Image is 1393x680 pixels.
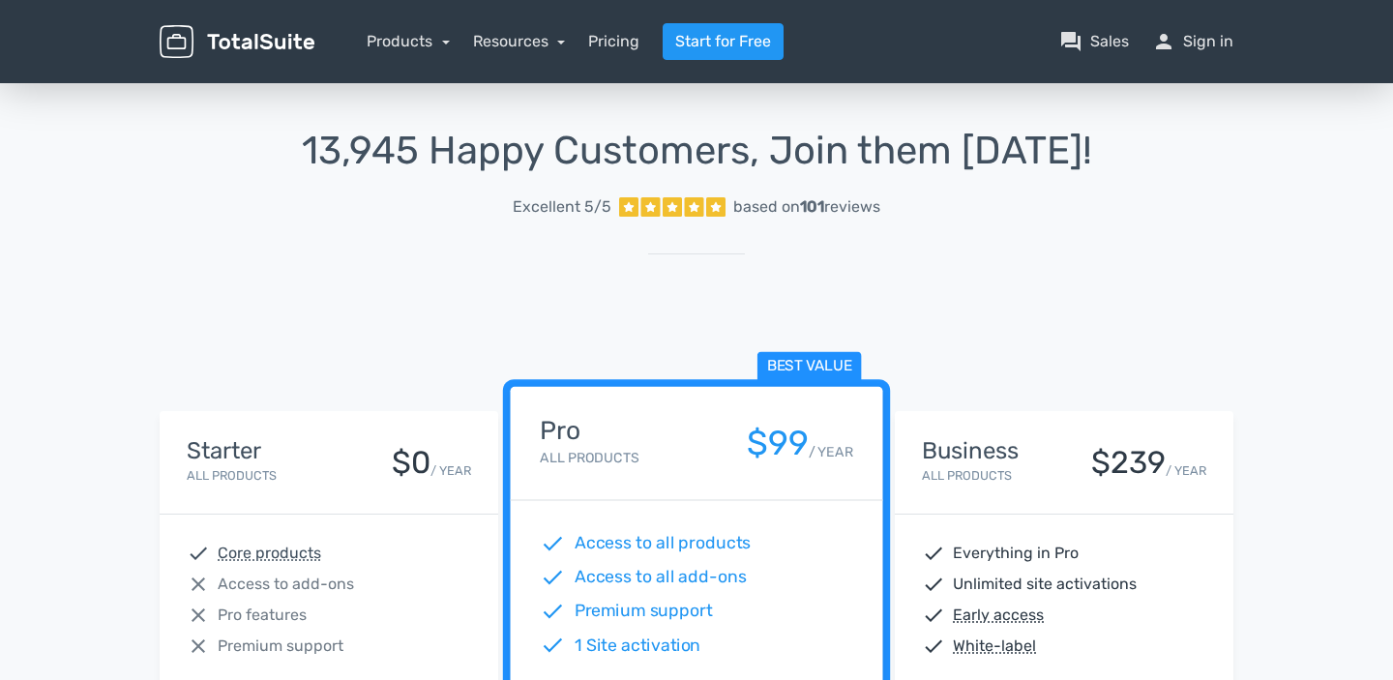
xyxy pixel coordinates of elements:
span: Premium support [218,635,343,658]
span: Best value [757,352,862,382]
span: Excellent 5/5 [513,195,611,219]
span: 1 Site activation [575,633,701,658]
span: check [922,635,945,658]
a: question_answerSales [1059,30,1129,53]
span: Access to all add-ons [575,565,747,590]
abbr: Core products [218,542,321,565]
span: check [540,565,565,590]
span: close [187,573,210,596]
small: / YEAR [809,442,853,462]
a: personSign in [1152,30,1233,53]
span: close [187,604,210,627]
span: check [540,531,565,556]
a: Pricing [588,30,639,53]
span: person [1152,30,1175,53]
span: Pro features [218,604,307,627]
div: $239 [1091,446,1166,480]
span: Access to add-ons [218,573,354,596]
span: close [187,635,210,658]
h1: 13,945 Happy Customers, Join them [DATE]! [160,130,1233,172]
span: check [540,599,565,624]
a: Excellent 5/5 based on101reviews [160,188,1233,226]
span: check [922,573,945,596]
small: All Products [540,450,638,466]
span: Unlimited site activations [953,573,1137,596]
small: / YEAR [430,461,471,480]
span: check [187,542,210,565]
a: Start for Free [663,23,784,60]
h4: Business [922,438,1019,463]
small: All Products [187,468,277,483]
div: based on reviews [733,195,880,219]
h4: Pro [540,417,638,445]
span: check [922,542,945,565]
a: Products [367,32,450,50]
span: Everything in Pro [953,542,1079,565]
h4: Starter [187,438,277,463]
abbr: Early access [953,604,1044,627]
span: check [922,604,945,627]
span: Access to all products [575,531,752,556]
img: TotalSuite for WordPress [160,25,314,59]
small: All Products [922,468,1012,483]
span: question_answer [1059,30,1082,53]
strong: 101 [800,197,824,216]
span: check [540,633,565,658]
a: Resources [473,32,566,50]
div: $0 [392,446,430,480]
div: $99 [747,425,809,462]
span: Premium support [575,599,713,624]
abbr: White-label [953,635,1036,658]
small: / YEAR [1166,461,1206,480]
